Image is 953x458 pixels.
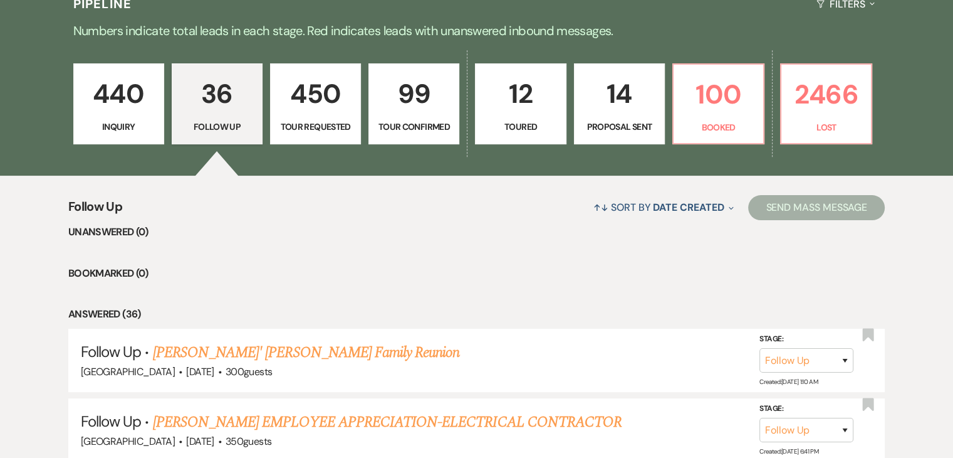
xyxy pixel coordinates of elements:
p: 99 [377,73,451,115]
p: 450 [278,73,353,115]
span: Created: [DATE] 1:10 AM [759,378,818,386]
a: 14Proposal Sent [574,63,665,145]
label: Stage: [759,333,853,346]
p: Tour Requested [278,120,353,134]
a: 12Toured [475,63,566,145]
span: ↑↓ [593,201,608,214]
p: 36 [180,73,254,115]
a: 440Inquiry [73,63,164,145]
span: 350 guests [226,435,271,448]
a: [PERSON_NAME]' [PERSON_NAME] Family Reunion [153,341,460,364]
label: Stage: [759,402,853,416]
span: [GEOGRAPHIC_DATA] [81,365,175,378]
span: 300 guests [226,365,272,378]
a: [PERSON_NAME] EMPLOYEE APPRECIATION-ELECTRICAL CONTRACTOR [153,411,622,434]
p: 12 [483,73,558,115]
p: Toured [483,120,558,134]
span: Created: [DATE] 6:41 PM [759,447,818,455]
span: Follow Up [81,412,141,431]
a: 99Tour Confirmed [368,63,459,145]
span: [DATE] [186,365,214,378]
button: Sort By Date Created [588,191,739,224]
a: 2466Lost [780,63,872,145]
p: 14 [582,73,657,115]
p: 440 [81,73,156,115]
p: Booked [681,120,756,134]
li: Answered (36) [68,306,885,322]
p: 2466 [789,73,863,115]
p: 100 [681,73,756,115]
span: Date Created [653,201,724,214]
a: 100Booked [672,63,764,145]
span: Follow Up [68,197,122,224]
p: Tour Confirmed [377,120,451,134]
a: 36Follow Up [172,63,263,145]
p: Inquiry [81,120,156,134]
a: 450Tour Requested [270,63,361,145]
p: Lost [789,120,863,134]
li: Bookmarked (0) [68,265,885,282]
span: Follow Up [81,342,141,361]
li: Unanswered (0) [68,224,885,240]
span: [GEOGRAPHIC_DATA] [81,435,175,448]
p: Follow Up [180,120,254,134]
p: Numbers indicate total leads in each stage. Red indicates leads with unanswered inbound messages. [26,21,928,41]
span: [DATE] [186,435,214,448]
p: Proposal Sent [582,120,657,134]
button: Send Mass Message [748,195,885,220]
